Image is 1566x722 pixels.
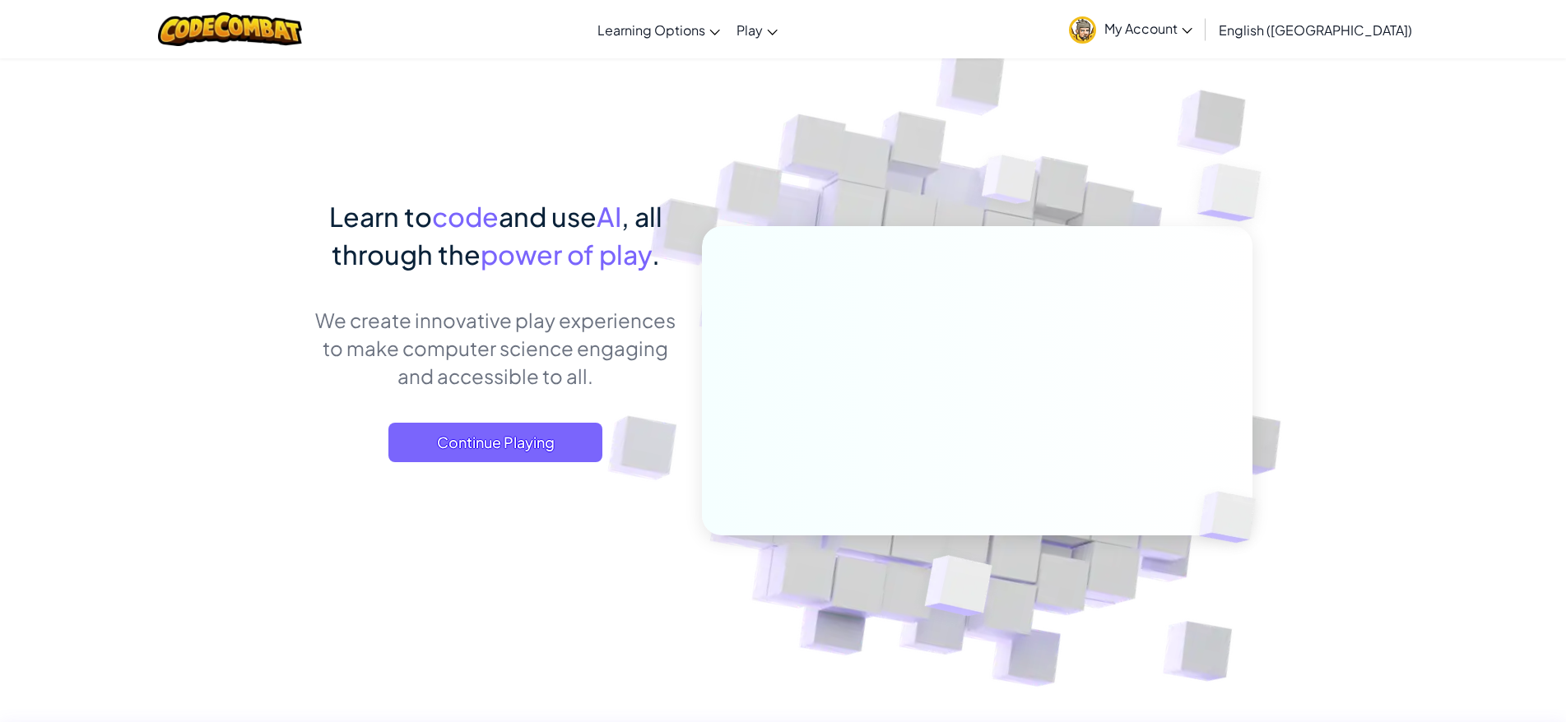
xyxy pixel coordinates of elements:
span: AI [597,200,621,233]
span: My Account [1104,20,1192,37]
a: Continue Playing [388,423,602,462]
img: Overlap cubes [1171,457,1294,577]
span: code [432,200,499,233]
img: avatar [1069,16,1096,44]
a: English ([GEOGRAPHIC_DATA]) [1211,7,1420,52]
span: power of play [481,238,652,271]
span: Learn to [329,200,432,233]
span: Learning Options [597,21,705,39]
span: and use [499,200,597,233]
a: Play [728,7,786,52]
img: CodeCombat logo [158,12,302,46]
span: Play [737,21,763,39]
img: Overlap cubes [950,123,1069,245]
a: Learning Options [589,7,728,52]
p: We create innovative play experiences to make computer science engaging and accessible to all. [314,306,677,390]
img: Overlap cubes [884,521,1031,657]
a: My Account [1061,3,1201,55]
span: English ([GEOGRAPHIC_DATA]) [1219,21,1412,39]
span: . [652,238,660,271]
img: Overlap cubes [1164,123,1307,262]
